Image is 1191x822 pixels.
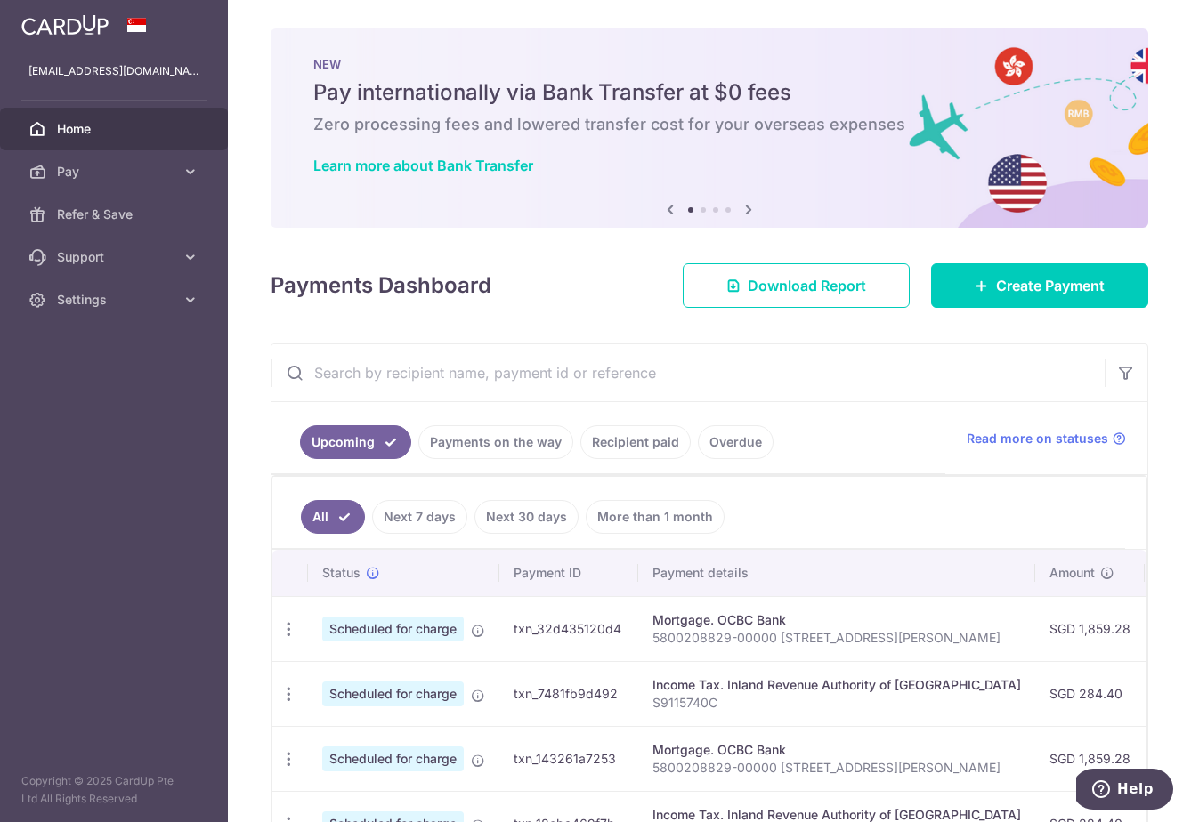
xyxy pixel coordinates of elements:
a: Next 7 days [372,500,467,534]
img: Bank transfer banner [271,28,1148,228]
a: Overdue [698,425,774,459]
td: SGD 284.40 [1035,661,1145,726]
h4: Payments Dashboard [271,270,491,302]
td: txn_143261a7253 [499,726,638,791]
h6: Zero processing fees and lowered transfer cost for your overseas expenses [313,114,1106,135]
td: SGD 1,859.28 [1035,596,1145,661]
a: Download Report [683,263,910,308]
td: SGD 1,859.28 [1035,726,1145,791]
p: 5800208829-00000 [STREET_ADDRESS][PERSON_NAME] [652,759,1021,777]
span: Amount [1049,564,1095,582]
th: Payment details [638,550,1035,596]
a: Read more on statuses [967,430,1126,447]
th: Payment ID [499,550,638,596]
td: txn_32d435120d4 [499,596,638,661]
a: More than 1 month [586,500,725,534]
p: 5800208829-00000 [STREET_ADDRESS][PERSON_NAME] [652,629,1021,647]
a: All [301,500,365,534]
a: Recipient paid [580,425,691,459]
iframe: Opens a widget where you can find more information [1076,769,1173,813]
span: Settings [57,291,174,309]
span: Scheduled for charge [322,746,464,771]
td: txn_7481fb9d492 [499,661,638,726]
a: Upcoming [300,425,411,459]
a: Learn more about Bank Transfer [313,157,533,174]
div: Mortgage. OCBC Bank [652,741,1021,759]
a: Next 30 days [474,500,579,534]
div: Mortgage. OCBC Bank [652,611,1021,629]
span: Refer & Save [57,205,174,223]
div: Income Tax. Inland Revenue Authority of [GEOGRAPHIC_DATA] [652,676,1021,694]
h5: Pay internationally via Bank Transfer at $0 fees [313,78,1106,107]
span: Download Report [748,275,866,296]
p: S9115740C [652,694,1021,712]
p: NEW [313,57,1106,71]
span: Scheduled for charge [322,616,464,641]
span: Home [57,120,174,138]
span: Support [57,248,174,266]
a: Payments on the way [418,425,573,459]
img: CardUp [21,14,109,36]
p: [EMAIL_ADDRESS][DOMAIN_NAME] [28,62,199,80]
input: Search by recipient name, payment id or reference [271,344,1105,401]
span: Status [322,564,361,582]
span: Read more on statuses [967,430,1108,447]
span: Scheduled for charge [322,681,464,706]
span: Pay [57,163,174,181]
